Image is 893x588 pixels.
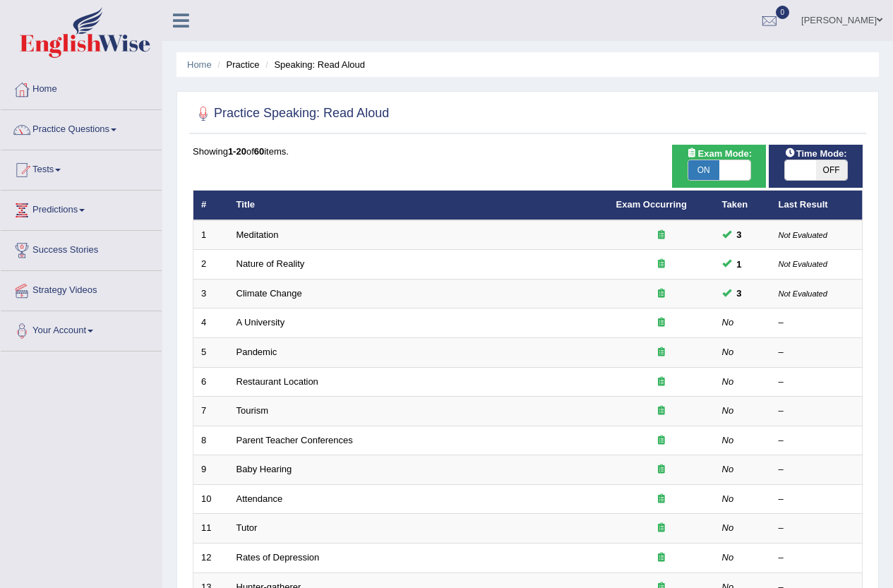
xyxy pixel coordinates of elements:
a: Tourism [236,405,269,416]
em: No [722,493,734,504]
a: Exam Occurring [616,199,687,210]
div: Exam occurring question [616,493,707,506]
th: Title [229,191,609,220]
a: Pandemic [236,347,277,357]
div: Exam occurring question [616,229,707,242]
small: Not Evaluated [779,260,827,268]
li: Practice [214,58,259,71]
em: No [722,464,734,474]
td: 11 [193,514,229,544]
div: Show exams occurring in exams [672,145,766,188]
div: Exam occurring question [616,258,707,271]
small: Not Evaluated [779,289,827,298]
span: OFF [816,160,847,180]
div: Exam occurring question [616,463,707,476]
div: Exam occurring question [616,404,707,418]
div: Exam occurring question [616,287,707,301]
div: – [779,404,855,418]
div: – [779,346,855,359]
em: No [722,347,734,357]
span: ON [688,160,719,180]
div: Exam occurring question [616,346,707,359]
h2: Practice Speaking: Read Aloud [193,103,389,124]
div: Exam occurring question [616,316,707,330]
a: Tutor [236,522,258,533]
a: Baby Hearing [236,464,292,474]
td: 1 [193,220,229,250]
a: Meditation [236,229,279,240]
div: – [779,434,855,448]
td: 2 [193,250,229,280]
td: 12 [193,543,229,572]
td: 8 [193,426,229,455]
a: Strategy Videos [1,271,162,306]
em: No [722,435,734,445]
th: Last Result [771,191,863,220]
a: A University [236,317,285,328]
a: Home [1,70,162,105]
div: Showing of items. [193,145,863,158]
th: Taken [714,191,771,220]
span: Time Mode: [779,146,853,161]
td: 9 [193,455,229,485]
em: No [722,317,734,328]
a: Parent Teacher Conferences [236,435,353,445]
em: No [722,552,734,563]
a: Predictions [1,191,162,226]
td: 3 [193,279,229,308]
span: You can still take this question [731,286,748,301]
a: Rates of Depression [236,552,320,563]
td: 10 [193,484,229,514]
td: 7 [193,397,229,426]
a: Tests [1,150,162,186]
li: Speaking: Read Aloud [262,58,365,71]
span: You can still take this question [731,227,748,242]
a: Your Account [1,311,162,347]
a: Home [187,59,212,70]
div: – [779,551,855,565]
a: Nature of Reality [236,258,305,269]
em: No [722,405,734,416]
em: No [722,522,734,533]
div: – [779,463,855,476]
em: No [722,376,734,387]
div: – [779,522,855,535]
div: – [779,316,855,330]
span: Exam Mode: [681,146,757,161]
b: 60 [254,146,264,157]
div: Exam occurring question [616,551,707,565]
small: Not Evaluated [779,231,827,239]
th: # [193,191,229,220]
div: Exam occurring question [616,522,707,535]
div: – [779,493,855,506]
a: Restaurant Location [236,376,318,387]
a: Practice Questions [1,110,162,145]
span: You can still take this question [731,257,748,272]
a: Attendance [236,493,283,504]
td: 6 [193,367,229,397]
td: 4 [193,308,229,338]
div: Exam occurring question [616,376,707,389]
a: Climate Change [236,288,302,299]
td: 5 [193,338,229,368]
a: Success Stories [1,231,162,266]
div: Exam occurring question [616,434,707,448]
b: 1-20 [228,146,246,157]
div: – [779,376,855,389]
span: 0 [776,6,790,19]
